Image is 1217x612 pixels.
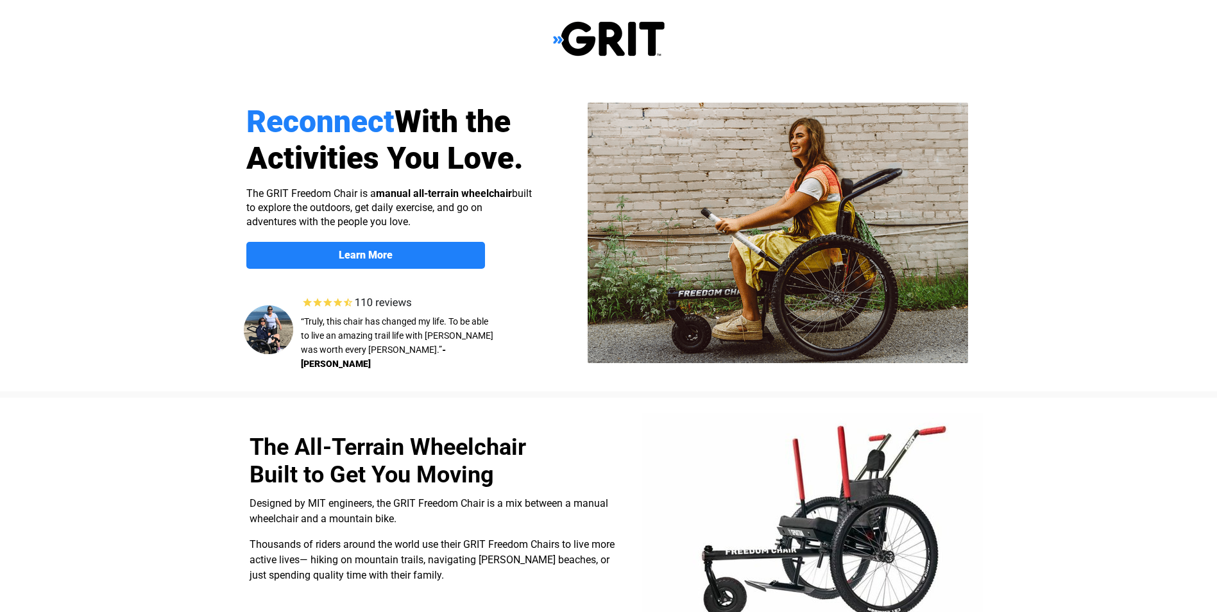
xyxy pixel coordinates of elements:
span: Designed by MIT engineers, the GRIT Freedom Chair is a mix between a manual wheelchair and a moun... [250,497,608,525]
span: The All-Terrain Wheelchair Built to Get You Moving [250,434,526,488]
span: With the [395,103,511,140]
span: The GRIT Freedom Chair is a built to explore the outdoors, get daily exercise, and go on adventur... [246,187,532,228]
strong: Learn More [339,249,393,261]
span: Activities You Love. [246,140,523,176]
span: Thousands of riders around the world use their GRIT Freedom Chairs to live more active lives— hik... [250,538,615,581]
span: Reconnect [246,103,395,140]
span: “Truly, this chair has changed my life. To be able to live an amazing trail life with [PERSON_NAM... [301,316,493,355]
strong: manual all-terrain wheelchair [376,187,512,200]
a: Learn More [246,242,485,269]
